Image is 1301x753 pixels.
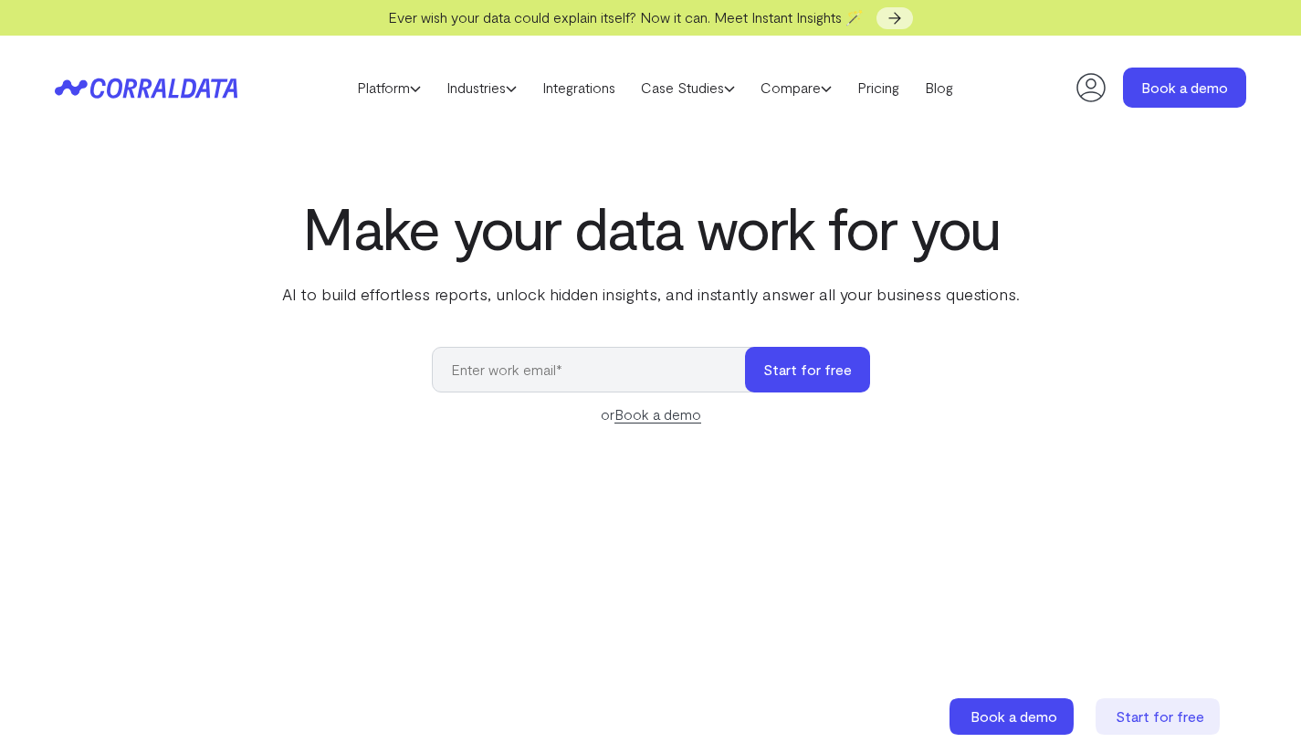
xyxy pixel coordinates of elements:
[432,403,870,425] div: or
[432,347,763,392] input: Enter work email*
[344,74,434,101] a: Platform
[628,74,748,101] a: Case Studies
[748,74,845,101] a: Compare
[745,347,870,392] button: Start for free
[971,707,1057,725] span: Book a demo
[912,74,966,101] a: Blog
[278,282,1023,306] p: AI to build effortless reports, unlock hidden insights, and instantly answer all your business qu...
[530,74,628,101] a: Integrations
[434,74,530,101] a: Industries
[1123,68,1246,108] a: Book a demo
[614,405,701,424] a: Book a demo
[950,698,1077,735] a: Book a demo
[845,74,912,101] a: Pricing
[1096,698,1223,735] a: Start for free
[388,8,864,26] span: Ever wish your data could explain itself? Now it can. Meet Instant Insights 🪄
[278,194,1023,260] h1: Make your data work for you
[1116,707,1204,725] span: Start for free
